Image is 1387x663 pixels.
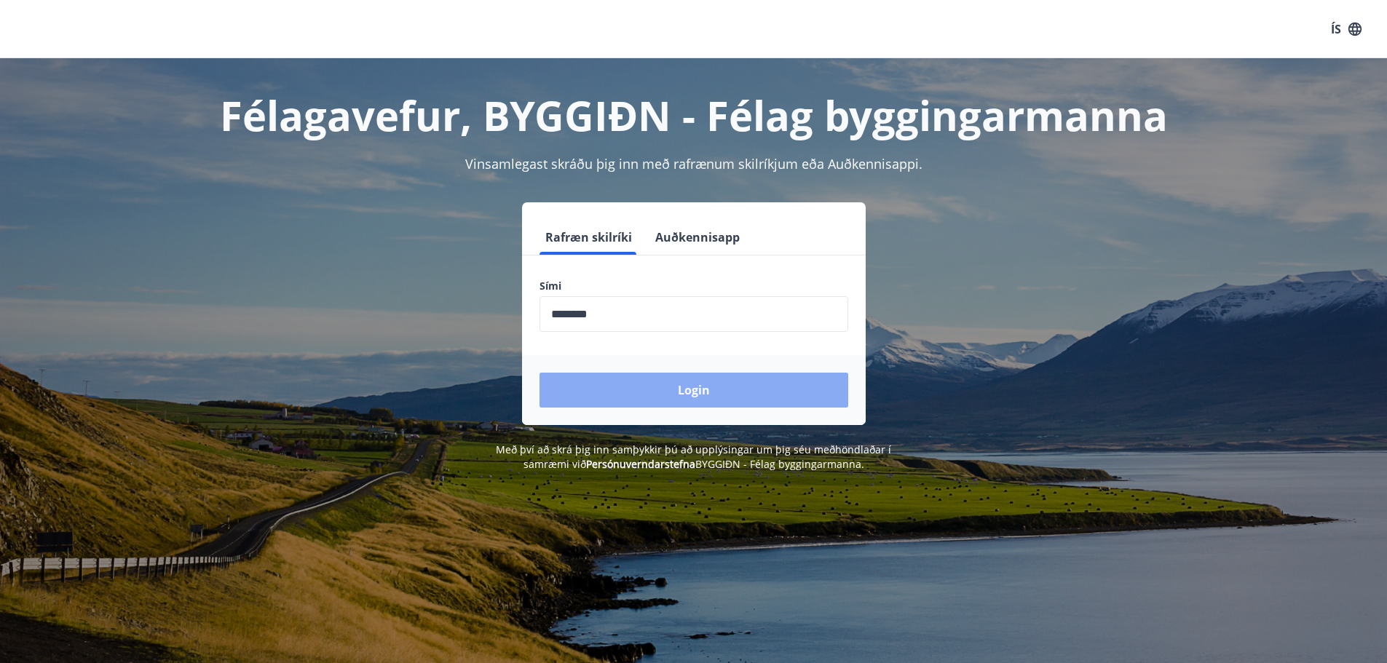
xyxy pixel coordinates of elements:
button: Auðkennisapp [649,220,746,255]
label: Sími [540,279,848,293]
h1: Félagavefur, BYGGIÐN - Félag byggingarmanna [187,87,1201,143]
button: Rafræn skilríki [540,220,638,255]
button: ÍS [1323,16,1370,42]
span: Með því að skrá þig inn samþykkir þú að upplýsingar um þig séu meðhöndlaðar í samræmi við BYGGIÐN... [496,442,891,471]
span: Vinsamlegast skráðu þig inn með rafrænum skilríkjum eða Auðkennisappi. [465,155,922,172]
button: Login [540,373,848,408]
a: Persónuverndarstefna [586,457,695,471]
